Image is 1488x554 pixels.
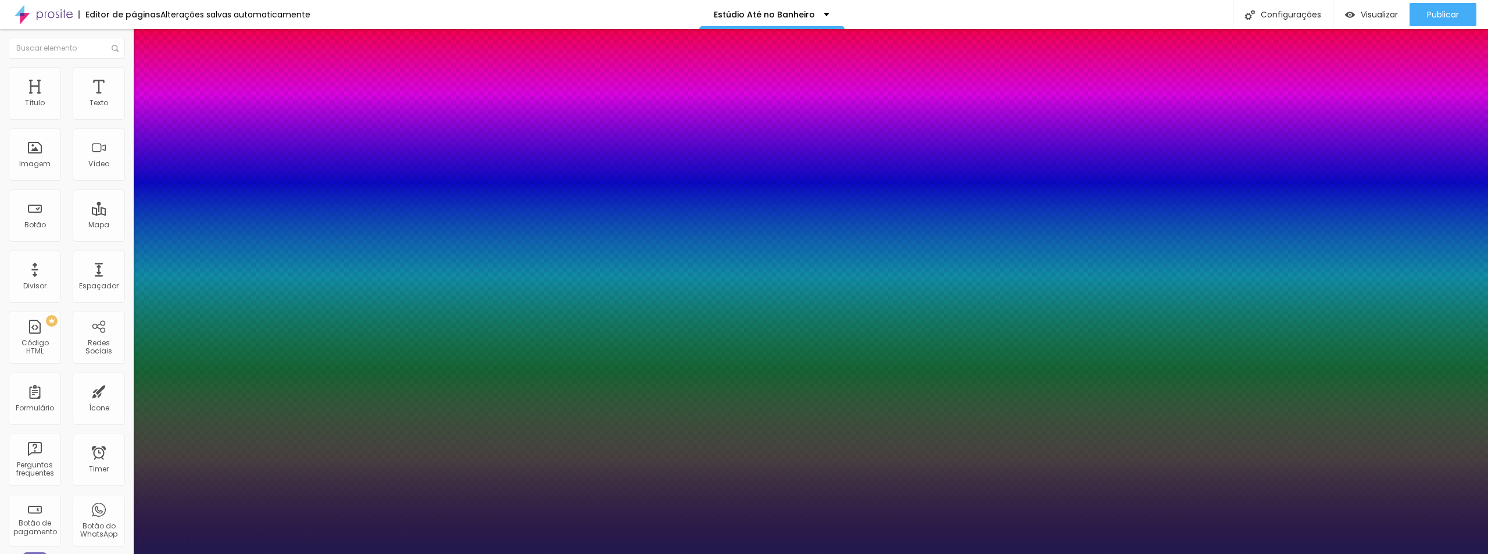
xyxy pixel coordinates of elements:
[23,282,46,290] div: Divisor
[79,282,119,290] div: Espaçador
[24,221,46,229] div: Botão
[1427,10,1459,19] span: Publicar
[1245,10,1255,20] img: Icone
[76,522,121,539] div: Botão do WhatsApp
[89,465,109,473] div: Timer
[12,339,58,356] div: Código HTML
[1361,10,1398,19] span: Visualizar
[88,160,109,168] div: Vídeo
[25,99,45,107] div: Título
[714,10,815,19] p: Estúdio Até no Banheiro
[1333,3,1410,26] button: Visualizar
[88,221,109,229] div: Mapa
[90,99,108,107] div: Texto
[89,404,109,412] div: Ícone
[9,38,125,59] input: Buscar elemento
[160,10,310,19] div: Alterações salvas automaticamente
[76,339,121,356] div: Redes Sociais
[1345,10,1355,20] img: view-1.svg
[19,160,51,168] div: Imagem
[1410,3,1476,26] button: Publicar
[12,461,58,478] div: Perguntas frequentes
[78,10,160,19] div: Editor de páginas
[12,519,58,536] div: Botão de pagamento
[16,404,54,412] div: Formulário
[112,45,119,52] img: Icone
